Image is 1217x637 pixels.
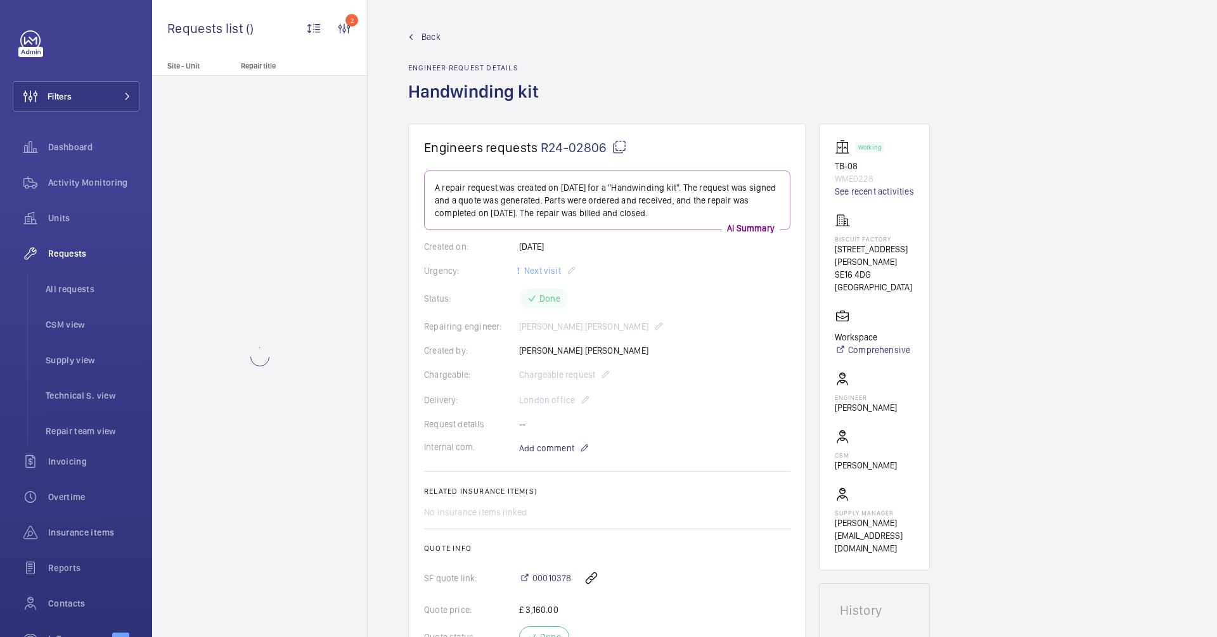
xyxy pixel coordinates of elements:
[46,318,139,331] span: CSM view
[241,61,325,70] p: Repair title
[835,185,914,198] a: See recent activities
[424,487,790,496] h2: Related insurance item(s)
[835,344,910,356] a: Comprehensive
[835,139,855,155] img: elevator.svg
[835,451,897,459] p: CSM
[48,562,139,574] span: Reports
[152,61,236,70] p: Site - Unit
[835,235,914,243] p: Biscuit Factory
[835,401,897,414] p: [PERSON_NAME]
[46,389,139,402] span: Technical S. view
[519,572,571,584] a: 00010378
[48,491,139,503] span: Overtime
[422,30,441,43] span: Back
[840,604,909,617] h1: History
[835,331,910,344] p: Workspace
[167,20,246,36] span: Requests list
[424,544,790,553] h2: Quote info
[835,160,914,172] p: TB-08
[48,176,139,189] span: Activity Monitoring
[13,81,139,112] button: Filters
[408,80,546,124] h1: Handwinding kit
[48,212,139,224] span: Units
[532,572,571,584] span: 00010378
[46,425,139,437] span: Repair team view
[858,145,881,150] p: Working
[46,283,139,295] span: All requests
[48,247,139,260] span: Requests
[835,517,914,555] p: [PERSON_NAME][EMAIL_ADDRESS][DOMAIN_NAME]
[835,172,914,185] p: WME0228
[835,509,914,517] p: Supply manager
[722,222,780,235] p: AI Summary
[48,90,72,103] span: Filters
[48,526,139,539] span: Insurance items
[424,139,538,155] span: Engineers requests
[48,597,139,610] span: Contacts
[835,459,897,472] p: [PERSON_NAME]
[46,354,139,366] span: Supply view
[48,141,139,153] span: Dashboard
[48,455,139,468] span: Invoicing
[519,442,574,454] span: Add comment
[835,394,897,401] p: Engineer
[408,63,546,72] h2: Engineer request details
[835,268,914,293] p: SE16 4DG [GEOGRAPHIC_DATA]
[835,243,914,268] p: [STREET_ADDRESS][PERSON_NAME]
[541,139,627,155] span: R24-02806
[435,181,780,219] p: A repair request was created on [DATE] for a "Handwinding kit". The request was signed and a quot...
